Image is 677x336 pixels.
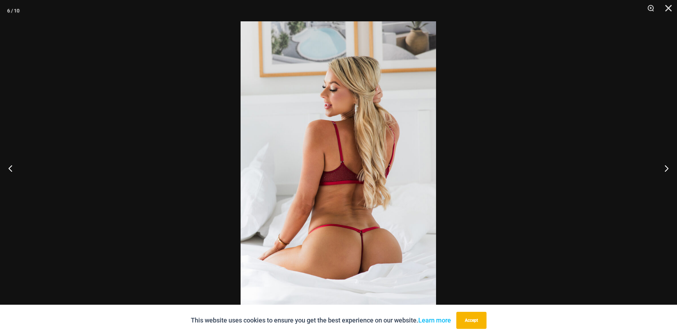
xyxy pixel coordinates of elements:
[456,312,487,329] button: Accept
[418,316,451,324] a: Learn more
[7,5,20,16] div: 6 / 10
[241,21,436,315] img: Guilty Pleasures Red 1045 Bra 689 Micro 06
[191,315,451,326] p: This website uses cookies to ensure you get the best experience on our website.
[650,150,677,186] button: Next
